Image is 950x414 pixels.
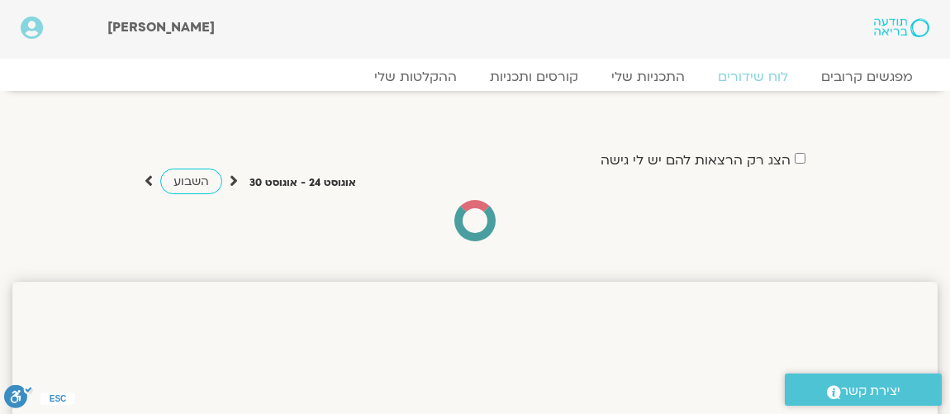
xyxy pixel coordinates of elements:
span: השבוע [173,174,209,189]
a: יצירת קשר [785,374,942,406]
p: אוגוסט 24 - אוגוסט 30 [249,174,356,192]
label: הצג רק הרצאות להם יש לי גישה [601,153,791,168]
a: ההקלטות שלי [358,69,473,85]
a: מפגשים קרובים [805,69,929,85]
a: השבוע [160,169,222,194]
span: [PERSON_NAME] [107,18,215,36]
nav: Menu [21,69,929,85]
span: יצירת קשר [841,380,900,402]
a: לוח שידורים [701,69,805,85]
a: קורסים ותכניות [473,69,595,85]
a: התכניות שלי [595,69,701,85]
